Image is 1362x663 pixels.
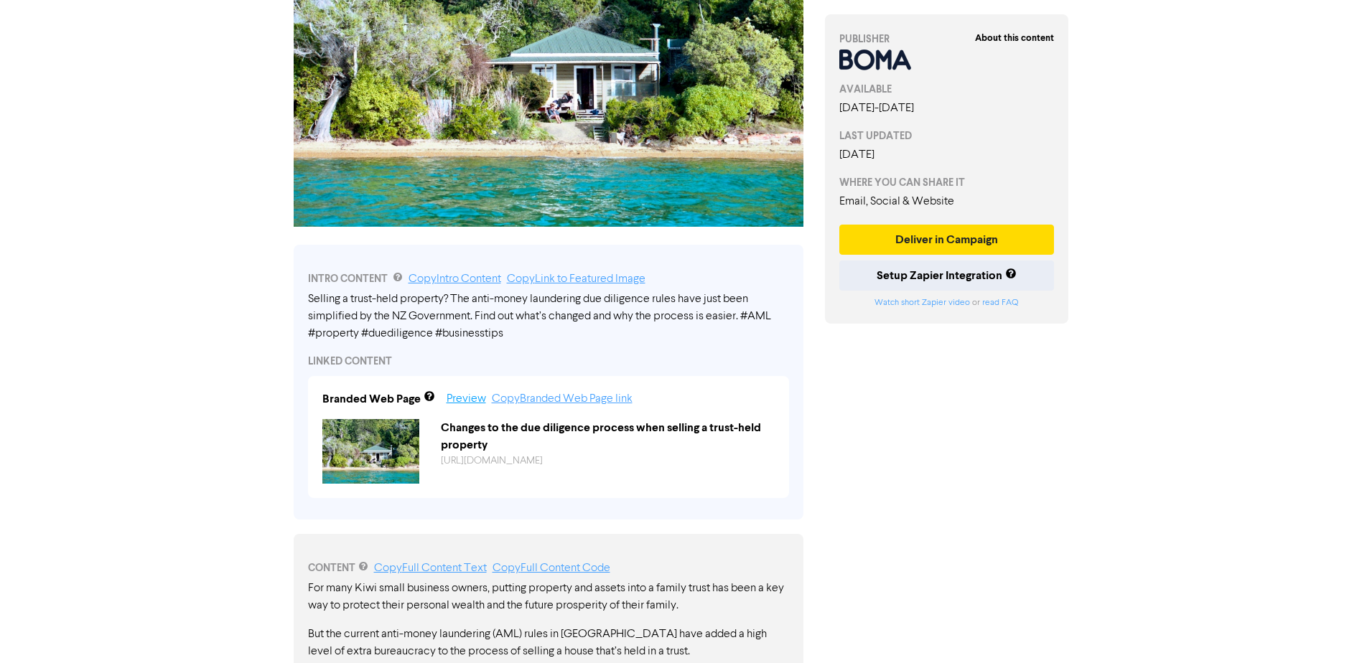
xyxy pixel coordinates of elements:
a: Copy Link to Featured Image [507,273,645,285]
div: AVAILABLE [839,82,1055,97]
div: INTRO CONTENT [308,271,789,288]
div: [DATE] [839,146,1055,164]
a: read FAQ [982,298,1018,307]
button: Deliver in Campaign [839,225,1055,255]
button: Setup Zapier Integration [839,260,1055,291]
a: Copy Branded Web Page link [492,393,633,405]
a: Watch short Zapier video [874,298,970,307]
div: https://public2.bomamarketing.com/cp/6Byuje4TlvwwUuTJfr3vgi?sa=Mrx4UBFA [430,453,785,469]
div: WHERE YOU CAN SHARE IT [839,175,1055,190]
div: [DATE] - [DATE] [839,100,1055,117]
strong: About this content [975,32,1054,44]
div: PUBLISHER [839,32,1055,47]
div: Branded Web Page [322,390,421,408]
p: For many Kiwi small business owners, putting property and assets into a family trust has been a k... [308,580,789,614]
div: LINKED CONTENT [308,354,789,369]
a: Copy Full Content Text [374,563,487,574]
a: Preview [447,393,486,405]
div: LAST UPDATED [839,128,1055,144]
p: But the current anti-money laundering (AML) rules in [GEOGRAPHIC_DATA] have added a high level of... [308,626,789,660]
a: Copy Full Content Code [493,563,610,574]
a: [URL][DOMAIN_NAME] [441,456,543,466]
div: Email, Social & Website [839,193,1055,210]
a: Copy Intro Content [409,273,501,285]
iframe: Chat Widget [1290,594,1362,663]
div: or [839,296,1055,309]
div: Selling a trust-held property? The anti-money laundering due diligence rules have just been simpl... [308,291,789,342]
div: Changes to the due diligence process when selling a trust-held property [430,419,785,453]
div: CONTENT [308,560,789,577]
